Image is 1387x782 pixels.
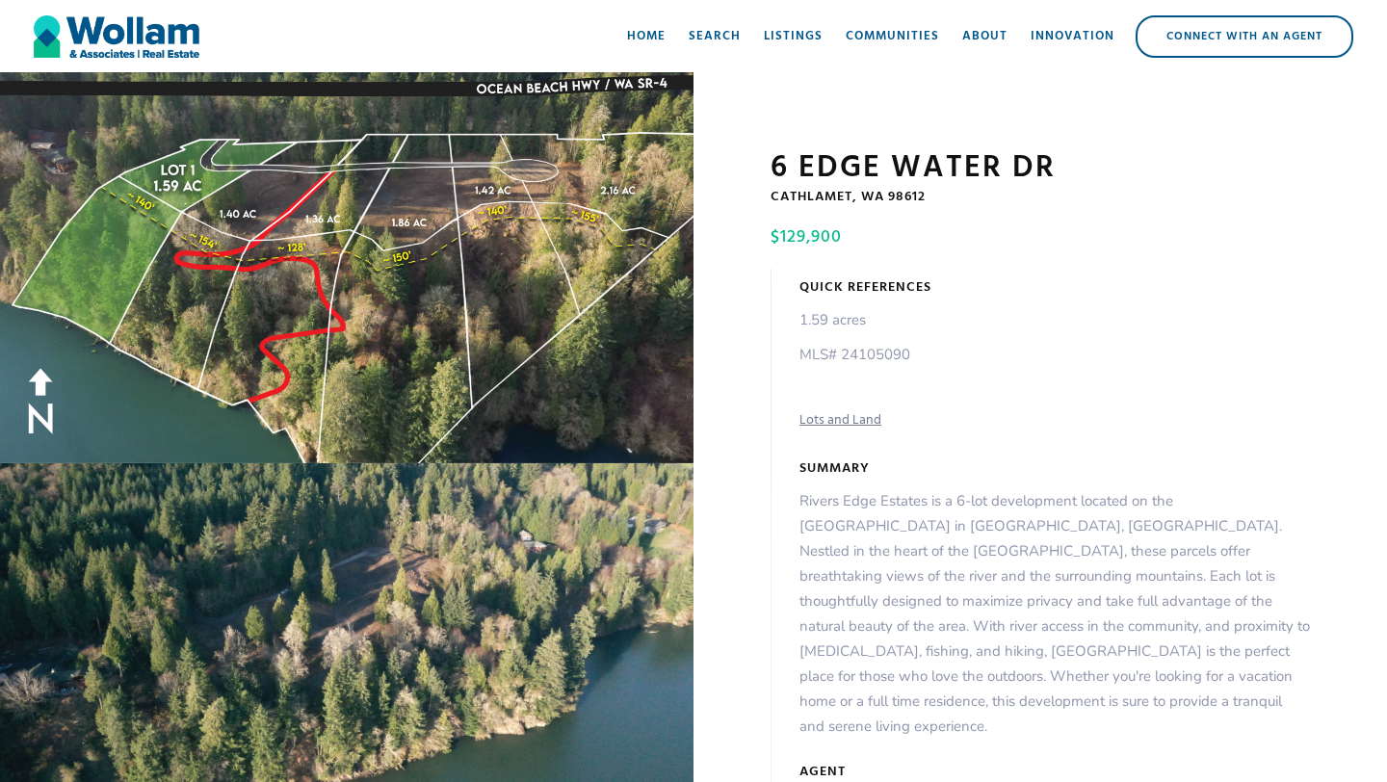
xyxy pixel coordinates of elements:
[846,27,939,46] div: Communities
[627,27,666,46] div: Home
[799,763,1030,782] h5: Agent
[689,27,741,46] div: Search
[771,226,1305,249] h4: $129,900
[834,8,951,65] a: Communities
[799,411,881,430] a: Lots and Land
[34,8,199,65] a: home
[752,8,834,65] a: Listings
[771,149,1310,188] h1: 6 Edge Water Dr
[799,342,910,367] p: MLS# 24105090
[1031,27,1114,46] div: Innovation
[615,8,677,65] a: Home
[799,459,870,479] h5: Summary
[799,307,910,332] p: 1.59 acres
[799,278,931,298] h5: Quick References
[799,488,1310,739] p: Rivers Edge Estates is a 6-lot development located on the [GEOGRAPHIC_DATA] in [GEOGRAPHIC_DATA],...
[962,27,1008,46] div: About
[677,8,752,65] a: Search
[951,8,1019,65] a: About
[1019,8,1126,65] a: Innovation
[1136,15,1353,58] a: Connect with an Agent
[771,188,1310,207] h5: Cathlamet, WA 98612
[1138,17,1351,56] div: Connect with an Agent
[764,27,823,46] div: Listings
[799,377,910,402] p: ‍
